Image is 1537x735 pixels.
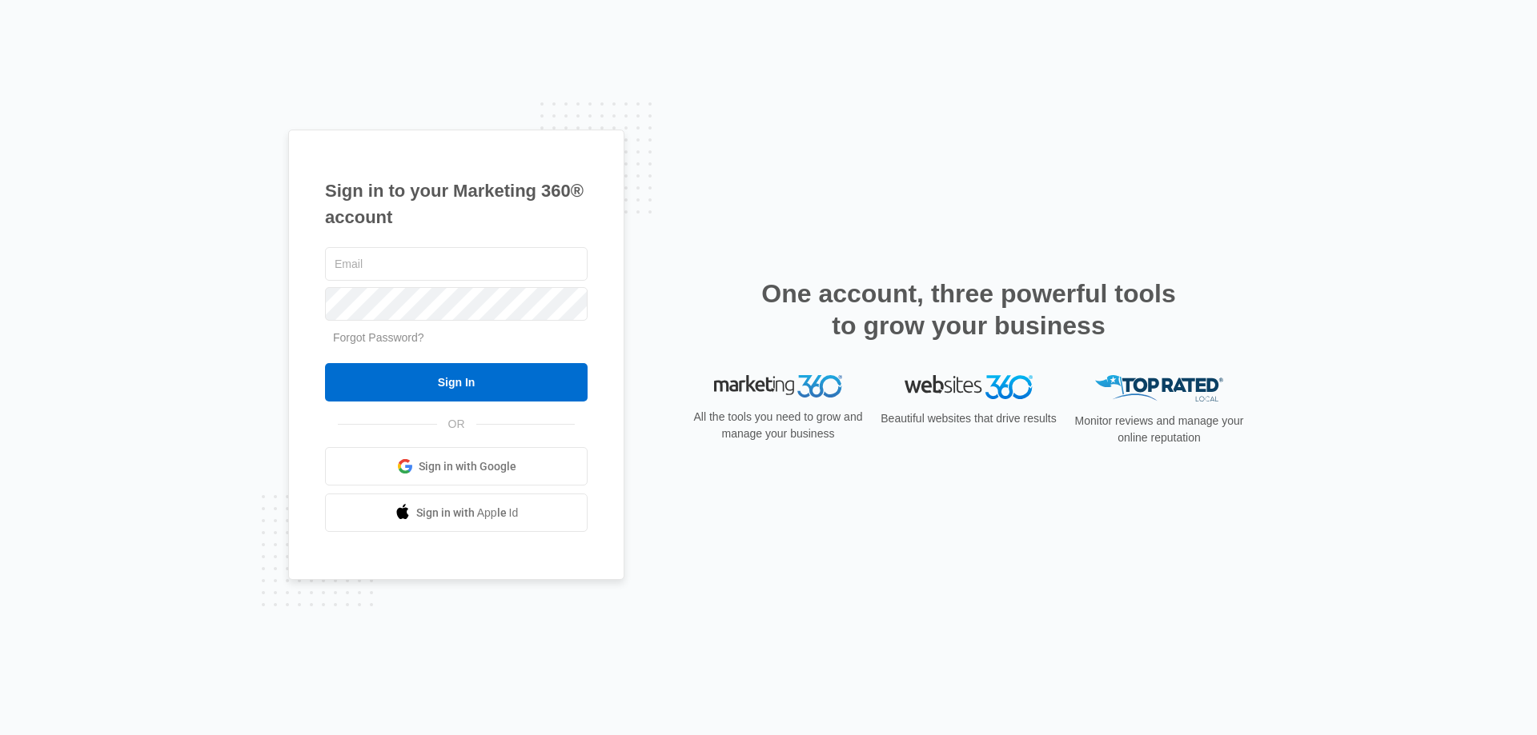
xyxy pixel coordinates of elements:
[1095,375,1223,401] img: Top Rated Local
[879,410,1058,427] p: Beautiful websites that drive results
[325,178,588,230] h1: Sign in to your Marketing 360® account
[325,363,588,401] input: Sign In
[325,447,588,485] a: Sign in with Google
[756,278,1181,342] h2: One account, three powerful tools to grow your business
[688,409,868,442] p: All the tools you need to grow and manage your business
[325,247,588,281] input: Email
[419,458,516,475] span: Sign in with Google
[416,505,519,521] span: Sign in with Apple Id
[325,493,588,532] a: Sign in with Apple Id
[905,375,1033,398] img: Websites 360
[437,416,476,433] span: OR
[714,375,842,397] img: Marketing 360
[1069,413,1249,446] p: Monitor reviews and manage your online reputation
[333,331,424,344] a: Forgot Password?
